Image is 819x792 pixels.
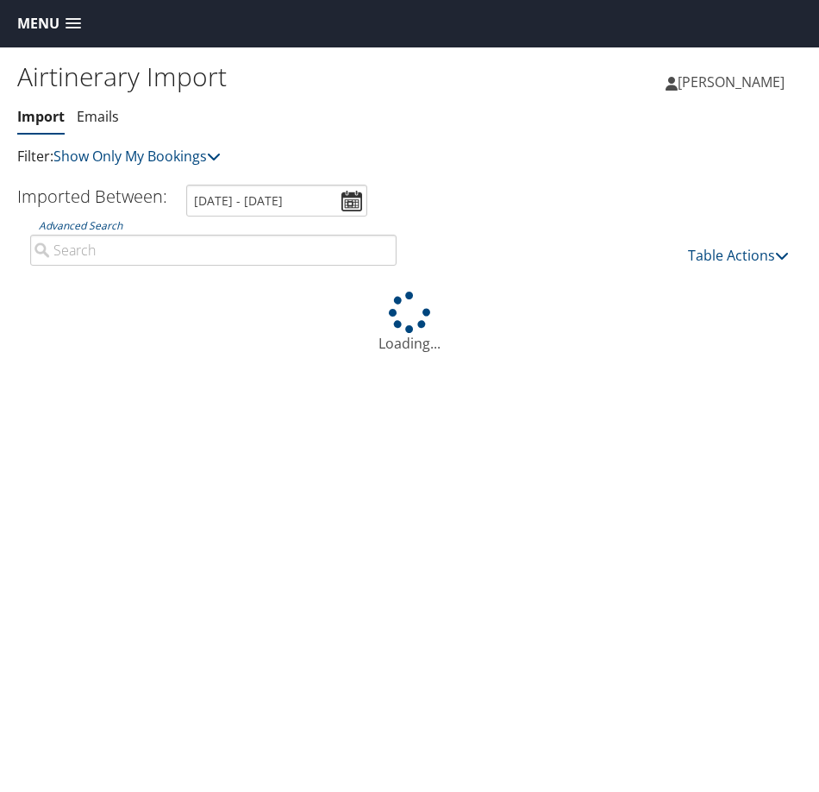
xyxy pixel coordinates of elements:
input: Advanced Search [30,235,397,266]
a: Table Actions [688,246,789,265]
span: Menu [17,16,59,32]
a: Advanced Search [39,218,122,233]
p: Filter: [17,146,409,168]
span: [PERSON_NAME] [678,72,785,91]
div: Loading... [17,292,802,354]
a: Menu [9,9,90,38]
a: Emails [77,107,119,126]
h3: Imported Between: [17,185,167,208]
a: [PERSON_NAME] [666,56,802,108]
input: [DATE] - [DATE] [186,185,367,217]
a: Show Only My Bookings [53,147,221,166]
a: Import [17,107,65,126]
h1: Airtinerary Import [17,59,409,95]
